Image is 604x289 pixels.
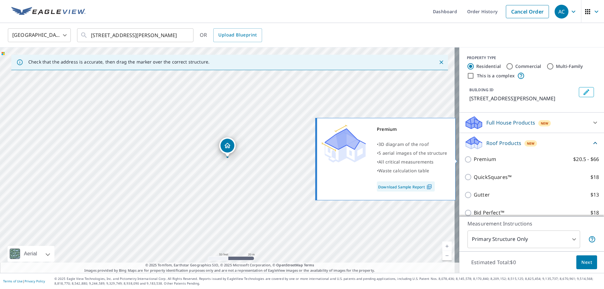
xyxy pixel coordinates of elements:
[28,59,210,65] p: Check that the address is accurate, then drag the marker over the correct structure.
[22,246,39,262] div: Aerial
[304,263,314,267] a: Terms
[200,28,262,42] div: OR
[576,255,597,270] button: Next
[11,7,86,16] img: EV Logo
[579,87,594,97] button: Edit building 1
[8,246,54,262] div: Aerial
[8,26,71,44] div: [GEOGRAPHIC_DATA]
[590,191,599,199] p: $13
[377,125,447,134] div: Premium
[467,55,596,61] div: PROPERTY TYPE
[377,166,447,175] div: •
[581,258,592,266] span: Next
[515,63,541,69] label: Commercial
[573,155,599,163] p: $20.5 - $66
[464,115,599,130] div: Full House ProductsNew
[469,87,494,92] p: BUILDING ID
[3,279,23,283] a: Terms of Use
[25,279,45,283] a: Privacy Policy
[588,236,596,243] span: Your report will include only the primary structure on the property. For example, a detached gara...
[322,125,366,163] img: Premium
[378,150,447,156] span: 5 aerial images of the structure
[425,184,433,190] img: Pdf Icon
[437,58,445,66] button: Close
[218,31,257,39] span: Upload Blueprint
[527,141,535,146] span: New
[3,279,45,283] p: |
[467,231,580,248] div: Primary Structure Only
[377,181,435,192] a: Download Sample Report
[54,276,601,286] p: © 2025 Eagle View Technologies, Inc. and Pictometry International Corp. All Rights Reserved. Repo...
[91,26,181,44] input: Search by address or latitude-longitude
[486,119,535,126] p: Full House Products
[556,63,583,69] label: Multi-Family
[464,136,599,150] div: Roof ProductsNew
[377,149,447,158] div: •
[213,28,262,42] a: Upload Blueprint
[555,5,568,19] div: AC
[378,168,429,174] span: Waste calculation table
[590,173,599,181] p: $18
[486,139,521,147] p: Roof Products
[474,173,512,181] p: QuickSquares™
[276,263,303,267] a: OpenStreetMap
[378,141,429,147] span: 3D diagram of the roof
[474,155,496,163] p: Premium
[590,209,599,217] p: $18
[474,209,504,217] p: Bid Perfect™
[219,137,236,157] div: Dropped pin, building 1, Residential property, 6226 Williams Rd Charlotte, NC 28215
[466,255,521,269] p: Estimated Total: $0
[378,159,433,165] span: All critical measurements
[476,63,501,69] label: Residential
[377,158,447,166] div: •
[506,5,549,18] a: Cancel Order
[442,251,452,260] a: Current Level 19, Zoom Out
[377,140,447,149] div: •
[467,220,596,227] p: Measurement Instructions
[442,242,452,251] a: Current Level 19, Zoom In
[145,263,314,268] span: © 2025 TomTom, Earthstar Geographics SIO, © 2025 Microsoft Corporation, ©
[541,121,549,126] span: New
[474,191,490,199] p: Gutter
[469,95,576,102] p: [STREET_ADDRESS][PERSON_NAME]
[477,73,515,79] label: This is a complex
